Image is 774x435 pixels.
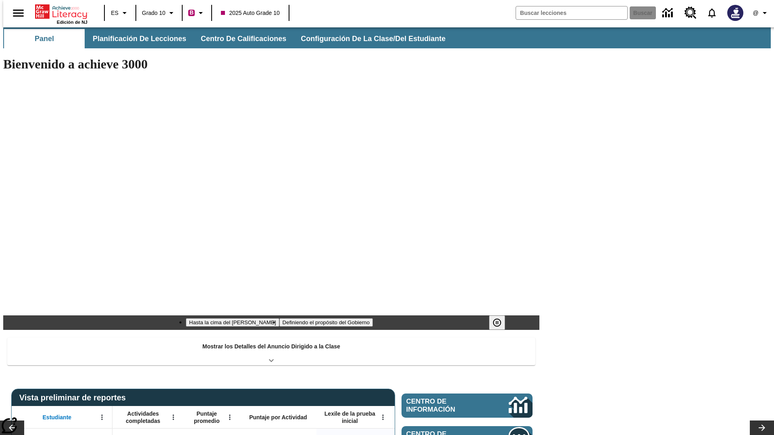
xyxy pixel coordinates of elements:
[753,9,758,17] span: @
[202,342,340,351] p: Mostrar los Detalles del Anuncio Dirigido a la Clase
[186,318,279,327] button: Diapositiva 1 Hasta la cima del monte Tai
[320,410,379,425] span: Lexile de la prueba inicial
[139,6,179,20] button: Grado: Grado 10, Elige un grado
[107,6,133,20] button: Lenguaje: ES, Selecciona un idioma
[43,414,72,421] span: Estudiante
[142,9,165,17] span: Grado 10
[516,6,627,19] input: Buscar campo
[294,29,452,48] button: Configuración de la clase/del estudiante
[189,8,193,18] span: B
[3,29,453,48] div: Subbarra de navegación
[489,315,513,330] div: Pausar
[93,34,186,43] span: Planificación de lecciones
[657,2,680,24] a: Centro de información
[727,5,743,21] img: Avatar
[221,9,279,17] span: 2025 Auto Grade 10
[194,29,293,48] button: Centro de calificaciones
[201,34,286,43] span: Centro de calificaciones
[748,6,774,20] button: Perfil/Configuración
[7,338,535,365] div: Mostrar los Detalles del Anuncio Dirigido a la Clase
[279,318,373,327] button: Diapositiva 2 Definiendo el propósito del Gobierno
[96,411,108,423] button: Abrir menú
[722,2,748,23] button: Escoja un nuevo avatar
[680,2,701,24] a: Centro de recursos, Se abrirá en una pestaña nueva.
[489,315,505,330] button: Pausar
[185,6,209,20] button: Boost El color de la clase es rojo violeta. Cambiar el color de la clase.
[57,20,87,25] span: Edición de NJ
[301,34,445,43] span: Configuración de la clase/del estudiante
[249,414,307,421] span: Puntaje por Actividad
[167,411,179,423] button: Abrir menú
[3,27,771,48] div: Subbarra de navegación
[406,398,482,414] span: Centro de información
[19,393,130,402] span: Vista preliminar de reportes
[35,34,54,43] span: Panel
[377,411,389,423] button: Abrir menú
[187,410,226,425] span: Puntaje promedio
[750,420,774,435] button: Carrusel de lecciones, seguir
[701,2,722,23] a: Notificaciones
[35,4,87,20] a: Portada
[402,394,533,418] a: Centro de información
[3,57,539,72] h1: Bienvenido a achieve 3000
[6,1,30,25] button: Abrir el menú lateral
[86,29,193,48] button: Planificación de lecciones
[35,3,87,25] div: Portada
[117,410,170,425] span: Actividades completadas
[4,29,85,48] button: Panel
[224,411,236,423] button: Abrir menú
[111,9,119,17] span: ES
